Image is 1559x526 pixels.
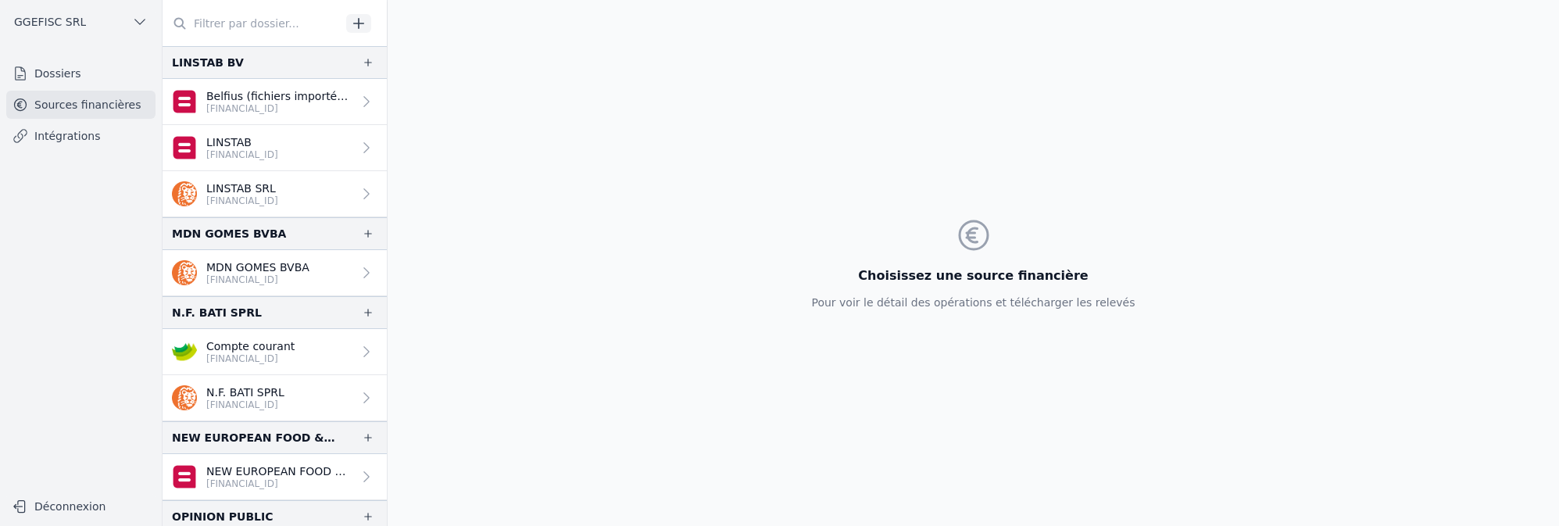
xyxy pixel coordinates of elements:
[163,171,387,217] a: LINSTAB SRL [FINANCIAL_ID]
[6,91,156,119] a: Sources financières
[172,464,197,489] img: belfius.png
[14,14,86,30] span: GGEFISC SRL
[206,385,284,400] p: N.F. BATI SPRL
[811,267,1135,285] h3: Choisissez une source financière
[163,454,387,500] a: NEW EUROPEAN FOOD & NON FO [FINANCIAL_ID]
[172,339,197,364] img: crelan.png
[206,399,284,411] p: [FINANCIAL_ID]
[206,181,278,196] p: LINSTAB SRL
[172,385,197,410] img: ing.png
[172,224,286,243] div: MDN GOMES BVBA
[163,79,387,125] a: Belfius (fichiers importés 04/2024 > 01/2025) [FINANCIAL_ID]
[172,53,244,72] div: LINSTAB BV
[811,295,1135,310] p: Pour voir le détail des opérations et télécharger les relevés
[206,259,309,275] p: MDN GOMES BVBA
[163,9,341,38] input: Filtrer par dossier...
[6,122,156,150] a: Intégrations
[6,494,156,519] button: Déconnexion
[172,507,274,526] div: OPINION PUBLIC
[206,274,309,286] p: [FINANCIAL_ID]
[172,89,197,114] img: belfius.png
[172,181,197,206] img: ing.png
[163,250,387,296] a: MDN GOMES BVBA [FINANCIAL_ID]
[163,329,387,375] a: Compte courant [FINANCIAL_ID]
[206,102,352,115] p: [FINANCIAL_ID]
[206,195,278,207] p: [FINANCIAL_ID]
[163,125,387,171] a: LINSTAB [FINANCIAL_ID]
[206,352,295,365] p: [FINANCIAL_ID]
[206,148,278,161] p: [FINANCIAL_ID]
[163,375,387,421] a: N.F. BATI SPRL [FINANCIAL_ID]
[6,9,156,34] button: GGEFISC SRL
[172,260,197,285] img: ing.png
[172,135,197,160] img: belfius.png
[172,428,337,447] div: NEW EUROPEAN FOOD & NON FOOD SPRL
[206,478,352,490] p: [FINANCIAL_ID]
[206,338,295,354] p: Compte courant
[172,303,262,322] div: N.F. BATI SPRL
[206,463,352,479] p: NEW EUROPEAN FOOD & NON FO
[206,88,352,104] p: Belfius (fichiers importés 04/2024 > 01/2025)
[6,59,156,88] a: Dossiers
[206,134,278,150] p: LINSTAB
